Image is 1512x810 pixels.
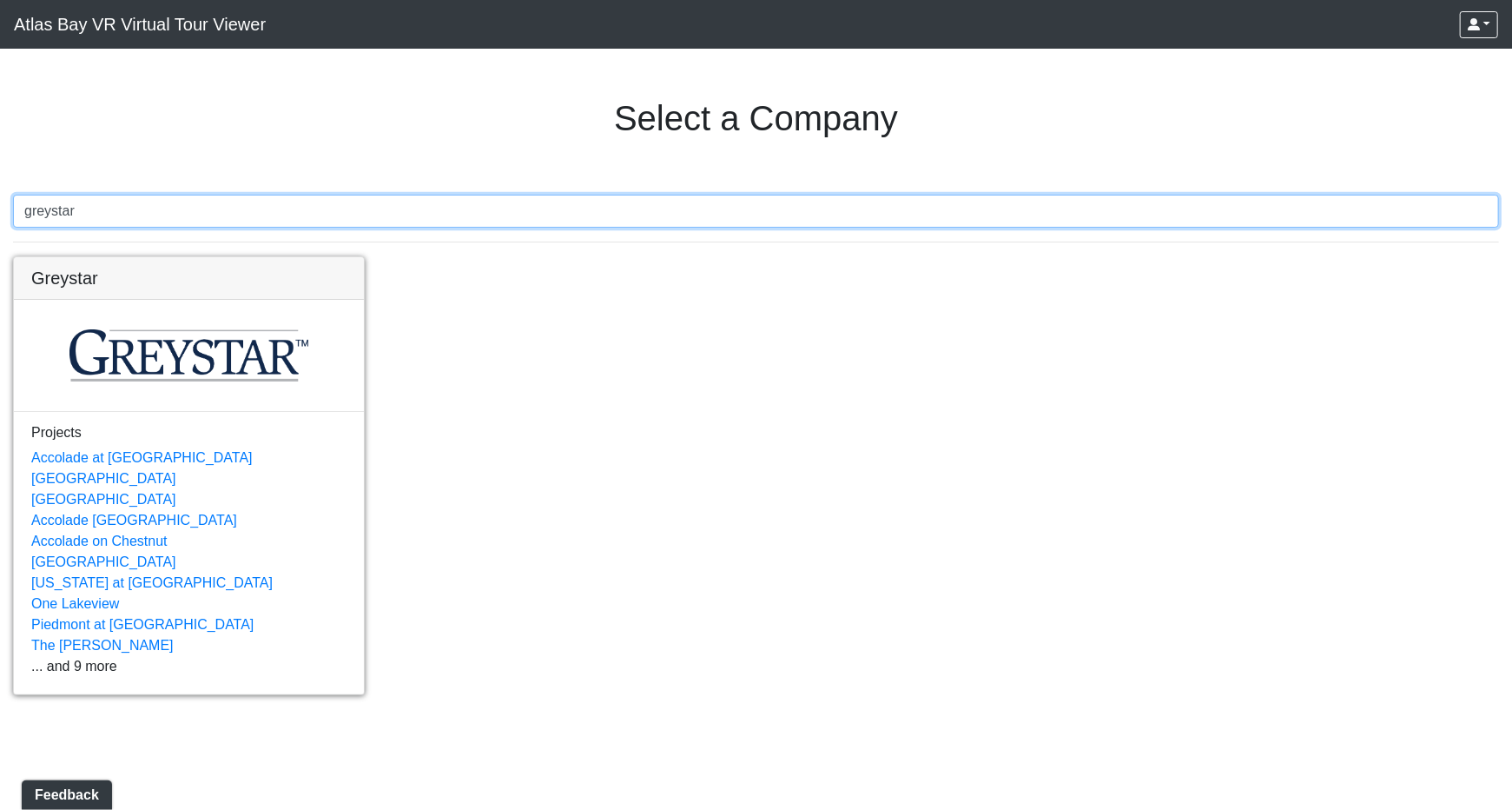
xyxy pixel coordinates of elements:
[31,617,254,632] a: Piedmont at [GEOGRAPHIC_DATA]
[13,775,116,810] iframe: Ybug feedback widget
[31,596,119,611] a: One Lakeview
[31,492,176,507] a: [GEOGRAPHIC_DATA]
[31,638,174,653] a: The [PERSON_NAME]
[14,7,266,42] span: Atlas Bay VR Virtual Tour Viewer
[31,575,273,590] a: [US_STATE] at [GEOGRAPHIC_DATA]
[31,554,176,569] a: [GEOGRAPHIC_DATA]
[13,195,1499,228] input: Search
[31,513,237,528] a: Accolade [GEOGRAPHIC_DATA]
[614,97,898,139] h1: Select a Company
[31,450,253,465] a: Accolade at [GEOGRAPHIC_DATA]
[31,471,176,486] a: [GEOGRAPHIC_DATA]
[31,534,168,548] a: Accolade on Chestnut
